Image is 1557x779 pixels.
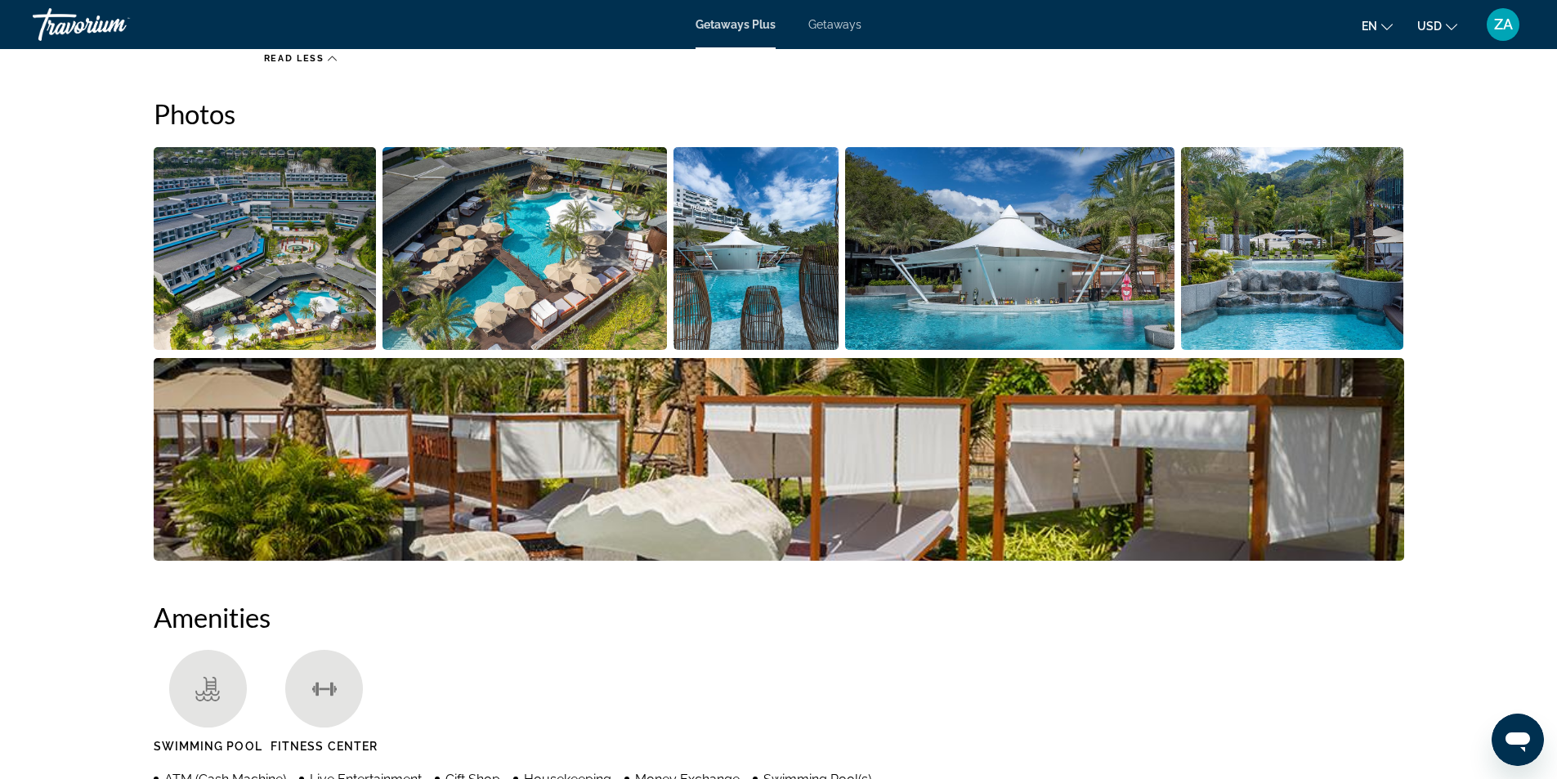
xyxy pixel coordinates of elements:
[673,146,839,351] button: Open full-screen image slider
[1417,20,1442,33] span: USD
[264,52,338,65] button: Read less
[33,3,196,46] a: Travorium
[1417,14,1457,38] button: Change currency
[1482,7,1524,42] button: User Menu
[154,357,1404,562] button: Open full-screen image slider
[1181,146,1404,351] button: Open full-screen image slider
[696,18,776,31] a: Getaways Plus
[808,18,861,31] a: Getaways
[1362,14,1393,38] button: Change language
[1492,714,1544,766] iframe: Кнопка запуска окна обмена сообщениями
[1362,20,1377,33] span: en
[154,601,1404,633] h2: Amenities
[154,146,377,351] button: Open full-screen image slider
[154,740,262,753] span: Swimming Pool
[845,146,1174,351] button: Open full-screen image slider
[154,97,1404,130] h2: Photos
[264,53,324,64] span: Read less
[1494,16,1513,33] span: ZA
[271,740,378,753] span: Fitness Center
[383,146,667,351] button: Open full-screen image slider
